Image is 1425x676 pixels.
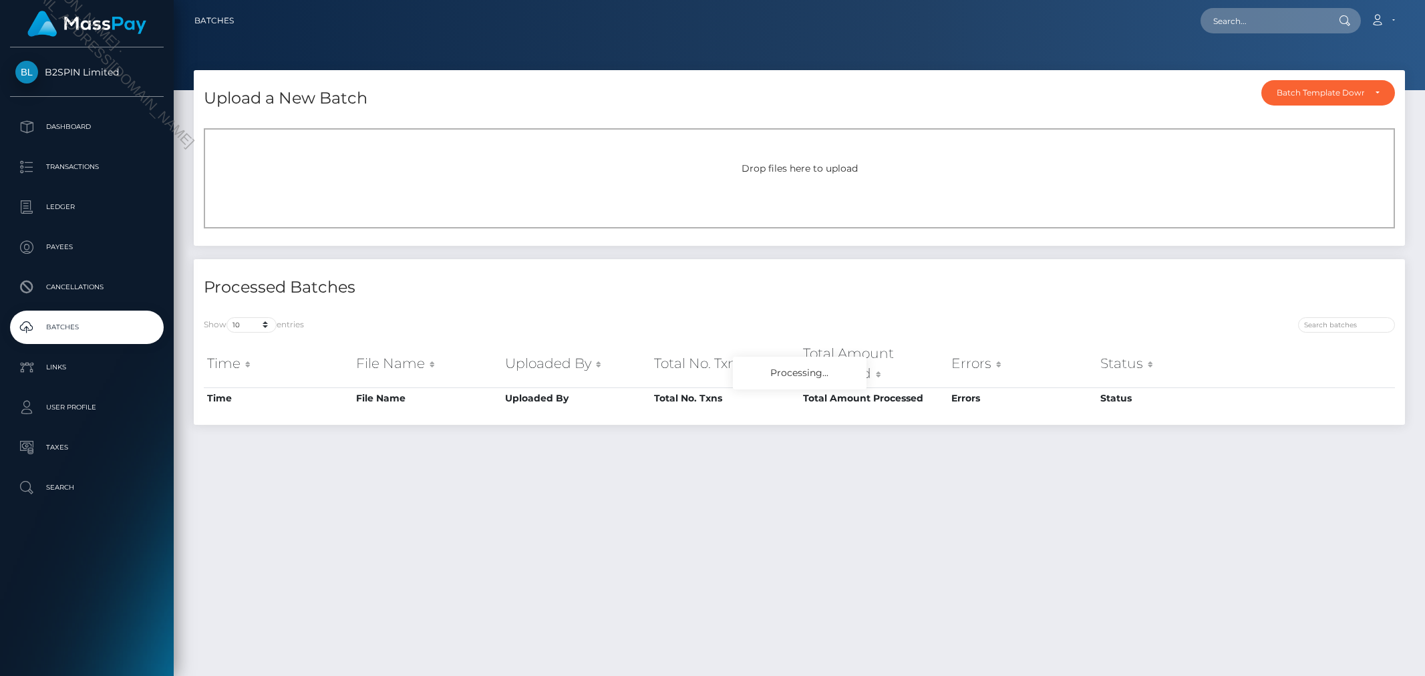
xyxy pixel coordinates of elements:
th: Status [1097,387,1246,409]
input: Search... [1201,8,1326,33]
button: Batch Template Download [1261,80,1395,106]
span: B2SPIN Limited [10,66,164,78]
div: Processing... [733,357,866,389]
label: Show entries [204,317,304,333]
h4: Upload a New Batch [204,87,367,110]
th: Total Amount Processed [800,387,949,409]
span: Drop files here to upload [742,162,858,174]
p: Taxes [15,438,158,458]
p: User Profile [15,397,158,417]
th: Time [204,340,353,387]
th: Status [1097,340,1246,387]
p: Ledger [15,197,158,217]
th: Errors [948,340,1097,387]
a: Transactions [10,150,164,184]
img: B2SPIN Limited [15,61,38,83]
input: Search batches [1298,317,1395,333]
p: Dashboard [15,117,158,137]
th: Uploaded By [502,387,651,409]
a: Batches [10,311,164,344]
th: Total No. Txns [651,387,800,409]
a: User Profile [10,391,164,424]
p: Payees [15,237,158,257]
th: Total No. Txns [651,340,800,387]
a: Batches [194,7,234,35]
th: File Name [353,340,502,387]
p: Links [15,357,158,377]
a: Search [10,471,164,504]
p: Search [15,478,158,498]
a: Dashboard [10,110,164,144]
p: Transactions [15,157,158,177]
p: Batches [15,317,158,337]
p: Cancellations [15,277,158,297]
a: Cancellations [10,271,164,304]
div: Batch Template Download [1277,88,1364,98]
th: Errors [948,387,1097,409]
th: Time [204,387,353,409]
a: Ledger [10,190,164,224]
th: File Name [353,387,502,409]
th: Uploaded By [502,340,651,387]
th: Total Amount Processed [800,340,949,387]
a: Taxes [10,431,164,464]
h4: Processed Batches [204,276,790,299]
select: Showentries [226,317,277,333]
img: MassPay Logo [27,11,146,37]
a: Links [10,351,164,384]
a: Payees [10,230,164,264]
